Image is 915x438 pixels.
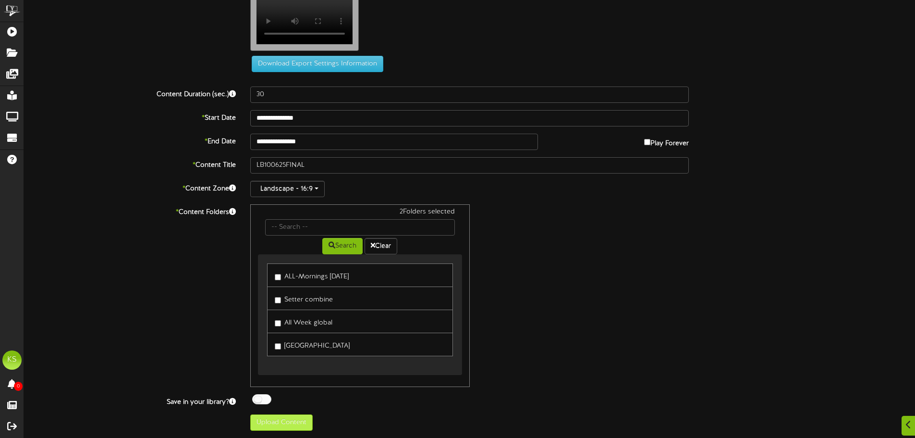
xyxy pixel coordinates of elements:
label: Content Folders [17,204,243,217]
a: Download Export Settings Information [247,60,383,67]
label: Content Zone [17,181,243,194]
label: ALL-Mornings [DATE] [275,269,349,282]
input: All Week global [275,320,281,326]
label: Play Forever [644,134,689,149]
input: Title of this Content [250,157,689,174]
button: Upload Content [250,414,313,431]
input: Setter combine [275,297,281,303]
button: Clear [365,238,397,254]
button: Landscape - 16:9 [250,181,325,197]
label: End Date [17,134,243,147]
label: [GEOGRAPHIC_DATA] [275,338,350,351]
input: Play Forever [644,139,650,145]
div: KS [2,350,22,370]
input: [GEOGRAPHIC_DATA] [275,343,281,350]
div: 2 Folders selected [258,207,462,219]
span: 0 [14,382,23,391]
input: -- Search -- [265,219,454,236]
button: Search [322,238,363,254]
input: ALL-Mornings [DATE] [275,274,281,280]
label: Start Date [17,110,243,123]
label: Save in your library? [17,394,243,407]
label: All Week global [275,315,332,328]
label: Content Title [17,157,243,170]
label: Setter combine [275,292,333,305]
label: Content Duration (sec.) [17,87,243,100]
button: Download Export Settings Information [252,56,383,72]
